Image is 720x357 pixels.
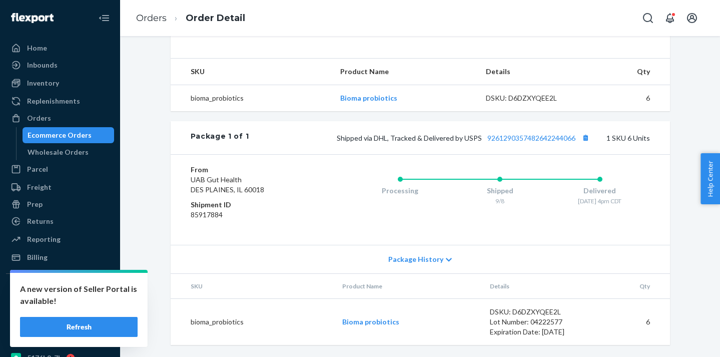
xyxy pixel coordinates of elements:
[27,96,80,106] div: Replenishments
[27,252,48,262] div: Billing
[191,131,249,144] div: Package 1 of 1
[27,164,48,174] div: Parcel
[6,249,114,265] a: Billing
[191,175,264,194] span: UAB Gut Health DES PLAINES, IL 60018
[588,59,670,85] th: Qty
[550,197,650,205] div: [DATE] 4pm CDT
[27,234,61,244] div: Reporting
[342,317,399,326] a: Bioma probiotics
[27,113,51,123] div: Orders
[550,186,650,196] div: Delivered
[28,147,89,157] div: Wholesale Orders
[27,199,43,209] div: Prep
[128,4,253,33] ol: breadcrumbs
[592,299,670,345] td: 6
[20,283,138,307] p: A new version of Seller Portal is available!
[490,317,584,327] div: Lot Number: 04222577
[20,317,138,337] button: Refresh
[450,197,550,205] div: 9/8
[191,210,310,220] dd: 85917884
[136,13,167,24] a: Orders
[579,131,592,144] button: Copy tracking number
[6,316,114,332] a: 6e639d-fc
[6,57,114,73] a: Inbounds
[27,43,47,53] div: Home
[27,182,52,192] div: Freight
[486,93,580,103] div: DSKU: D6DZXYQEE2L
[11,13,54,23] img: Flexport logo
[6,282,114,298] button: Integrations
[700,153,720,204] button: Help Center
[337,134,592,142] span: Shipped via DHL, Tracked & Delivered by USPS
[186,13,245,24] a: Order Detail
[682,8,702,28] button: Open account menu
[487,134,575,142] a: 9261290357482642244066
[490,307,584,317] div: DSKU: D6DZXYQEE2L
[332,59,478,85] th: Product Name
[388,254,443,264] span: Package History
[27,78,59,88] div: Inventory
[23,144,115,160] a: Wholesale Orders
[6,40,114,56] a: Home
[450,186,550,196] div: Shipped
[490,327,584,337] div: Expiration Date: [DATE]
[191,165,310,175] dt: From
[6,333,114,349] a: gnzsuz-v5
[27,60,58,70] div: Inbounds
[660,8,680,28] button: Open notifications
[249,131,649,144] div: 1 SKU 6 Units
[23,127,115,143] a: Ecommerce Orders
[6,161,114,177] a: Parcel
[171,85,332,112] td: bioma_probiotics
[6,93,114,109] a: Replenishments
[350,186,450,196] div: Processing
[6,110,114,126] a: Orders
[588,85,670,112] td: 6
[6,299,114,315] a: f12898-4
[171,299,335,345] td: bioma_probiotics
[94,8,114,28] button: Close Navigation
[6,213,114,229] a: Returns
[592,274,670,299] th: Qty
[191,200,310,210] dt: Shipment ID
[171,274,335,299] th: SKU
[6,196,114,212] a: Prep
[482,274,592,299] th: Details
[6,75,114,91] a: Inventory
[6,231,114,247] a: Reporting
[171,59,332,85] th: SKU
[6,179,114,195] a: Freight
[478,59,588,85] th: Details
[27,216,54,226] div: Returns
[334,274,482,299] th: Product Name
[340,94,397,102] a: Bioma probiotics
[638,8,658,28] button: Open Search Box
[28,130,92,140] div: Ecommerce Orders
